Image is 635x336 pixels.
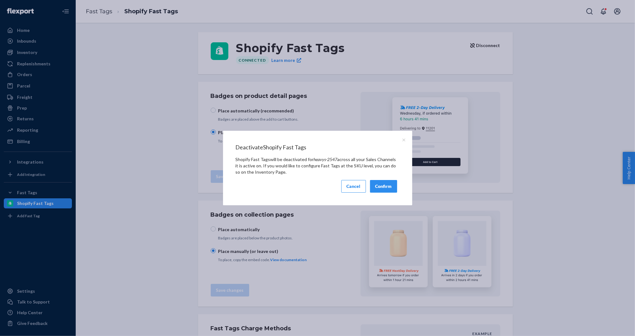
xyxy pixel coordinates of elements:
[341,180,366,193] button: Cancel
[370,180,397,193] button: Confirm
[314,157,338,162] em: heavys-2547
[236,152,400,180] div: Shopify Fast Tags will be deactivated for across all your Sales Channels it is active on. If you ...
[402,136,406,143] span: ×
[236,143,400,152] h4: Deactivate Shopify Fast Tags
